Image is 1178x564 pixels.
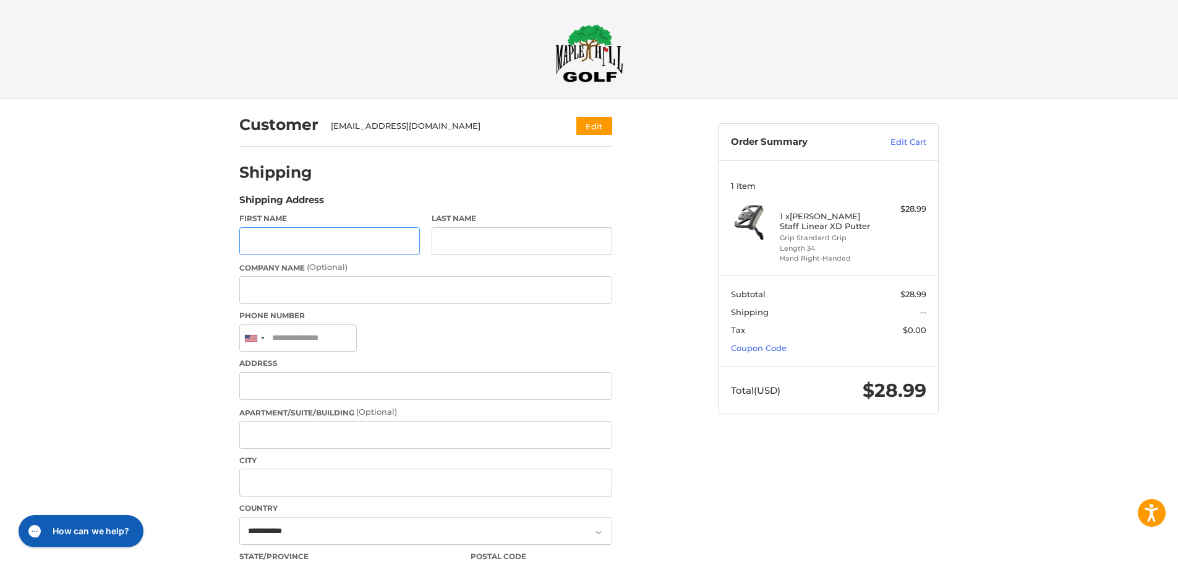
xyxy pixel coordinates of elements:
small: (Optional) [307,262,348,272]
label: Company Name [239,261,612,274]
h3: 1 Item [731,181,926,191]
div: United States: +1 [240,325,268,352]
div: [EMAIL_ADDRESS][DOMAIN_NAME] [331,120,553,132]
label: Last Name [432,213,612,224]
span: Total (USD) [731,384,780,396]
iframe: Gorgias live chat messenger [12,511,147,552]
small: (Optional) [356,407,397,417]
legend: Shipping Address [239,193,324,213]
label: City [239,455,612,466]
label: Apartment/Suite/Building [239,406,612,419]
a: Edit Cart [864,136,926,149]
button: Edit [576,117,612,135]
label: State/Province [239,551,458,562]
span: Tax [731,325,745,335]
li: Grip Standard Grip [780,233,874,243]
li: Hand Right-Handed [780,253,874,264]
a: Coupon Code [731,343,787,353]
span: Subtotal [731,289,766,299]
div: $28.99 [877,203,926,215]
span: $28.99 [900,289,926,299]
h4: 1 x [PERSON_NAME] Staff Linear XD Putter [780,211,874,232]
img: Maple Hill Golf [555,24,623,82]
h2: Shipping [239,163,312,182]
h2: Customer [239,115,318,134]
label: Address [239,358,612,369]
label: First Name [239,213,420,224]
h3: Order Summary [731,136,864,149]
span: $28.99 [863,379,926,402]
label: Phone Number [239,310,612,321]
span: $0.00 [903,325,926,335]
span: -- [920,307,926,317]
span: Shipping [731,307,769,317]
li: Length 34 [780,243,874,254]
label: Postal Code [471,551,613,562]
label: Country [239,503,612,514]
